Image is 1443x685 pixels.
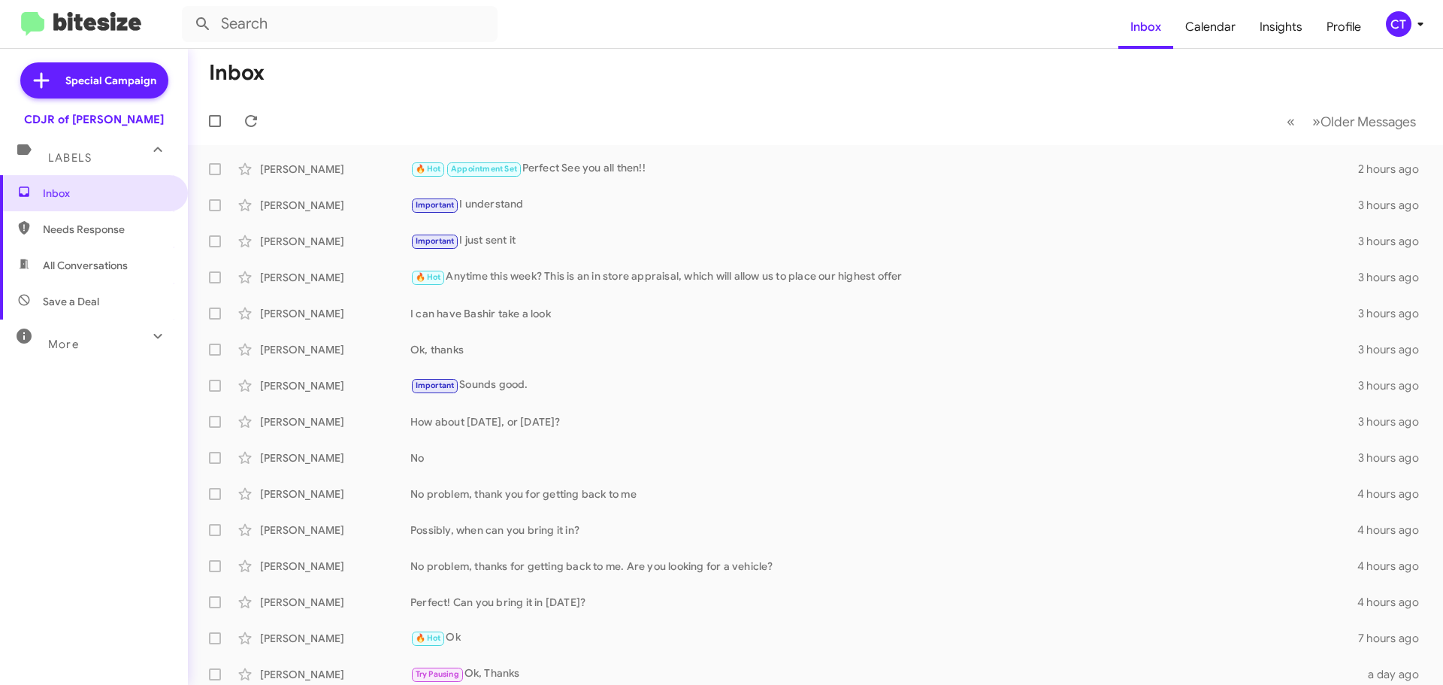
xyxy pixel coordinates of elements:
[260,306,410,321] div: [PERSON_NAME]
[65,73,156,88] span: Special Campaign
[1312,112,1320,131] span: »
[260,198,410,213] div: [PERSON_NAME]
[43,222,171,237] span: Needs Response
[1357,486,1431,502] div: 4 hours ago
[416,236,455,246] span: Important
[1358,342,1431,357] div: 3 hours ago
[1357,595,1431,610] div: 4 hours ago
[20,62,168,99] a: Special Campaign
[1320,114,1416,130] span: Older Messages
[1386,11,1411,37] div: CT
[1357,523,1431,538] div: 4 hours ago
[48,151,92,165] span: Labels
[416,380,455,390] span: Important
[260,523,410,538] div: [PERSON_NAME]
[1358,234,1431,249] div: 3 hours ago
[1118,5,1173,49] a: Inbox
[260,342,410,357] div: [PERSON_NAME]
[1278,106,1425,137] nav: Page navigation example
[416,669,459,679] span: Try Pausing
[410,450,1358,465] div: No
[410,523,1357,538] div: Possibly, when can you bring it in?
[260,667,410,682] div: [PERSON_NAME]
[410,486,1357,502] div: No problem, thank you for getting back to me
[260,559,410,574] div: [PERSON_NAME]
[1303,106,1425,137] button: Next
[1358,631,1431,646] div: 7 hours ago
[260,414,410,429] div: [PERSON_NAME]
[1359,667,1431,682] div: a day ago
[1358,270,1431,285] div: 3 hours ago
[1358,198,1431,213] div: 3 hours ago
[260,486,410,502] div: [PERSON_NAME]
[1173,5,1248,49] a: Calendar
[1287,112,1295,131] span: «
[410,595,1357,610] div: Perfect! Can you bring it in [DATE]?
[43,294,99,309] span: Save a Deal
[410,306,1358,321] div: I can have Bashir take a look
[410,377,1358,394] div: Sounds good.
[410,268,1358,286] div: Anytime this week? This is an in store appraisal, which will allow us to place our highest offer
[416,164,441,174] span: 🔥 Hot
[1358,306,1431,321] div: 3 hours ago
[416,272,441,282] span: 🔥 Hot
[1357,559,1431,574] div: 4 hours ago
[1278,106,1304,137] button: Previous
[1358,378,1431,393] div: 3 hours ago
[48,338,79,351] span: More
[209,61,265,85] h1: Inbox
[416,200,455,210] span: Important
[1373,11,1426,37] button: CT
[43,186,171,201] span: Inbox
[24,112,164,127] div: CDJR of [PERSON_NAME]
[410,665,1359,683] div: Ok, Thanks
[1248,5,1314,49] a: Insights
[451,164,517,174] span: Appointment Set
[1358,162,1431,177] div: 2 hours ago
[410,342,1358,357] div: Ok, thanks
[1314,5,1373,49] a: Profile
[410,559,1357,574] div: No problem, thanks for getting back to me. Are you looking for a vehicle?
[1358,450,1431,465] div: 3 hours ago
[260,270,410,285] div: [PERSON_NAME]
[260,631,410,646] div: [PERSON_NAME]
[410,232,1358,250] div: I just sent it
[43,258,128,273] span: All Conversations
[260,162,410,177] div: [PERSON_NAME]
[410,160,1358,177] div: Perfect See you all then!!
[416,633,441,643] span: 🔥 Hot
[260,234,410,249] div: [PERSON_NAME]
[182,6,498,42] input: Search
[260,378,410,393] div: [PERSON_NAME]
[410,196,1358,214] div: I understand
[1358,414,1431,429] div: 3 hours ago
[260,450,410,465] div: [PERSON_NAME]
[410,629,1358,647] div: Ok
[260,595,410,610] div: [PERSON_NAME]
[410,414,1358,429] div: How about [DATE], or [DATE]?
